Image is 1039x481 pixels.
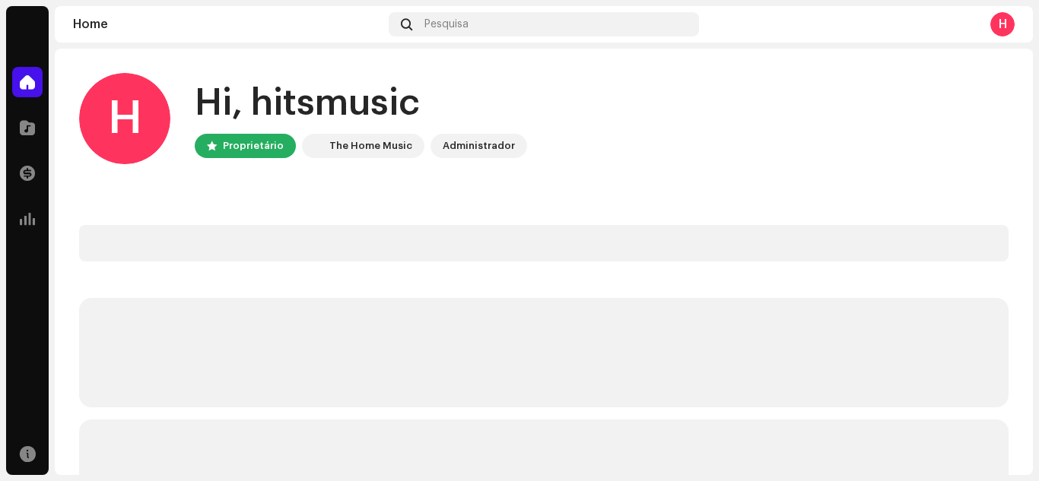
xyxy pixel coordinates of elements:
span: Pesquisa [424,18,469,30]
div: Hi, hitsmusic [195,79,527,128]
div: Administrador [443,137,515,155]
img: c86870aa-2232-4ba3-9b41-08f587110171 [305,137,323,155]
div: H [79,73,170,164]
div: Proprietário [223,137,284,155]
div: Home [73,18,383,30]
div: The Home Music [329,137,412,155]
div: H [990,12,1015,36]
